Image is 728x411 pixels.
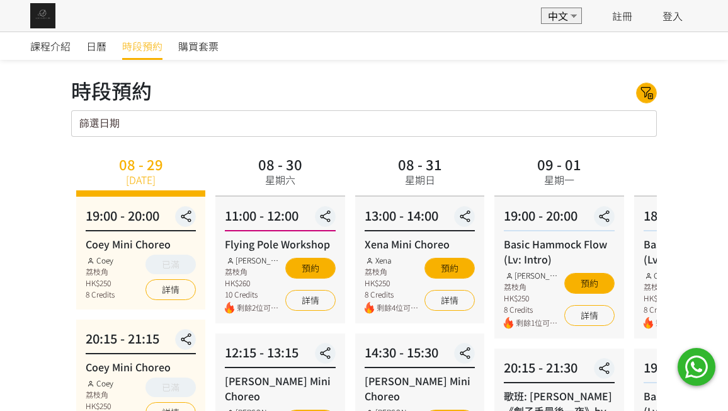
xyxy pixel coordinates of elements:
img: fire.png [644,317,653,329]
img: fire.png [504,317,513,329]
div: 時段預約 [71,75,152,105]
img: fire.png [225,302,234,314]
div: 10 Credits [225,289,282,300]
div: [PERSON_NAME] Mini Choreo [225,373,335,403]
span: 剩餘1位可預約 [516,317,560,329]
div: Coey [86,255,115,266]
div: 荔枝角 [225,266,282,277]
div: [PERSON_NAME] [504,270,560,281]
a: 日曆 [86,32,106,60]
div: 14:30 - 15:30 [365,343,475,368]
a: 時段預約 [122,32,162,60]
div: 08 - 30 [258,157,302,171]
div: HK$260 [225,277,282,289]
div: 荔枝角 [504,281,560,292]
div: 8 Credits [644,304,700,315]
div: 荔枝角 [86,266,115,277]
div: 20:15 - 21:15 [86,329,196,354]
div: 11:00 - 12:00 [225,206,335,231]
div: 09 - 01 [537,157,581,171]
span: 剩餘2位可預約 [237,302,282,314]
div: [PERSON_NAME] Mini Choreo [365,373,475,403]
div: HK$250 [365,277,421,289]
button: 預約 [285,258,336,279]
button: 已滿 [145,255,196,274]
div: [PERSON_NAME] [225,255,282,266]
button: 預約 [424,258,475,279]
div: 13:00 - 14:00 [365,206,475,231]
div: HK$250 [86,277,115,289]
button: 預約 [564,273,615,294]
div: [DATE] [126,172,156,187]
div: Xena Mini Choreo [365,236,475,252]
a: 註冊 [612,8,632,23]
span: 購買套票 [178,38,219,54]
img: img_61c0148bb0266 [30,3,55,28]
div: 12:15 - 13:15 [225,343,335,368]
div: Coey Mini Choreo [86,236,196,252]
a: 登入 [663,8,683,23]
a: 詳情 [424,290,475,311]
div: 19:00 - 20:00 [504,206,614,231]
div: Xena [365,255,421,266]
a: 詳情 [145,279,196,300]
div: 荔枝角 [86,389,115,400]
img: fire.png [365,302,374,314]
span: 時段預約 [122,38,162,54]
a: 詳情 [564,305,615,326]
input: 篩選日期 [71,110,657,137]
div: 荔枝角 [365,266,421,277]
div: Coey [86,378,115,389]
div: 8 Credits [86,289,115,300]
a: 課程介紹 [30,32,71,60]
div: HK$250 [644,292,700,304]
span: 日曆 [86,38,106,54]
div: 星期一 [544,172,574,187]
div: HK$250 [504,292,560,304]
a: 購買套票 [178,32,219,60]
div: 星期日 [405,172,435,187]
span: 課程介紹 [30,38,71,54]
div: 星期六 [265,172,295,187]
div: 08 - 29 [119,157,163,171]
div: Coey Mini Choreo [86,359,196,374]
div: 8 Credits [365,289,421,300]
div: Flying Pole Workshop [225,236,335,252]
div: Basic Hammock Flow (Lv: Intro) [504,236,614,267]
a: 詳情 [285,290,336,311]
button: 已滿 [145,378,196,397]
div: 08 - 31 [398,157,442,171]
span: 剩餘7位可預約 [656,317,700,329]
div: 荔枝角 [644,281,700,292]
span: 剩餘4位可預約 [377,302,421,314]
div: Coey [644,270,700,281]
div: 20:15 - 21:30 [504,358,614,383]
div: 19:00 - 20:00 [86,206,196,231]
div: 8 Credits [504,304,560,315]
